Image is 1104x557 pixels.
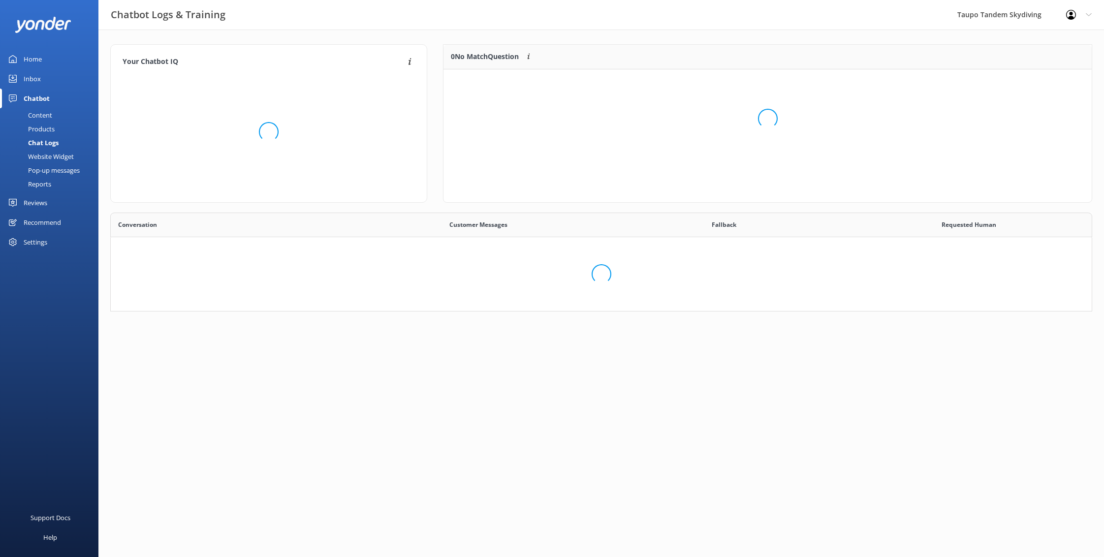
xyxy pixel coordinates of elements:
[443,69,1092,168] div: grid
[6,108,98,122] a: Content
[111,7,225,23] h3: Chatbot Logs & Training
[6,108,52,122] div: Content
[6,150,98,163] a: Website Widget
[31,508,70,527] div: Support Docs
[6,122,55,136] div: Products
[6,163,98,177] a: Pop-up messages
[24,69,41,89] div: Inbox
[24,213,61,232] div: Recommend
[123,57,405,67] h4: Your Chatbot IQ
[6,122,98,136] a: Products
[449,220,507,229] span: Customer Messages
[24,232,47,252] div: Settings
[6,177,51,191] div: Reports
[451,51,519,62] p: 0 No Match Question
[6,150,74,163] div: Website Widget
[24,89,50,108] div: Chatbot
[24,49,42,69] div: Home
[6,177,98,191] a: Reports
[43,527,57,547] div: Help
[6,136,98,150] a: Chat Logs
[110,237,1092,311] div: grid
[6,136,59,150] div: Chat Logs
[6,163,80,177] div: Pop-up messages
[24,193,47,213] div: Reviews
[118,220,157,229] span: Conversation
[15,17,71,33] img: yonder-white-logo.png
